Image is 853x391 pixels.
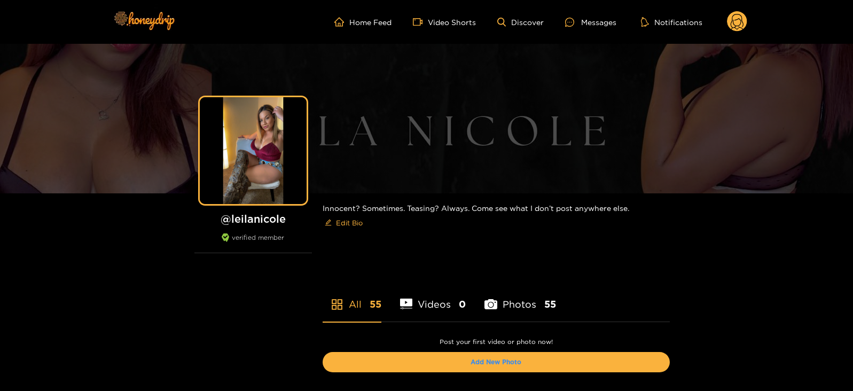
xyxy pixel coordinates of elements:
a: Home Feed [334,17,392,27]
li: All [323,273,381,322]
span: 55 [370,298,381,311]
div: verified member [194,233,312,253]
span: home [334,17,349,27]
button: Add New Photo [323,352,670,372]
a: Video Shorts [413,17,476,27]
a: Discover [497,18,544,27]
span: video-camera [413,17,428,27]
span: edit [325,219,332,227]
button: editEdit Bio [323,214,365,231]
p: Post your first video or photo now! [323,338,670,346]
div: Messages [565,16,616,28]
div: Innocent? Sometimes. Teasing? Always. Come see what I don’t post anywhere else. [323,193,670,240]
span: 55 [544,298,556,311]
button: Notifications [638,17,706,27]
li: Videos [400,273,466,322]
h1: @ leilanicole [194,212,312,225]
span: Edit Bio [336,217,363,228]
span: 0 [459,298,466,311]
li: Photos [484,273,556,322]
span: appstore [331,298,343,311]
a: Add New Photo [471,358,521,365]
